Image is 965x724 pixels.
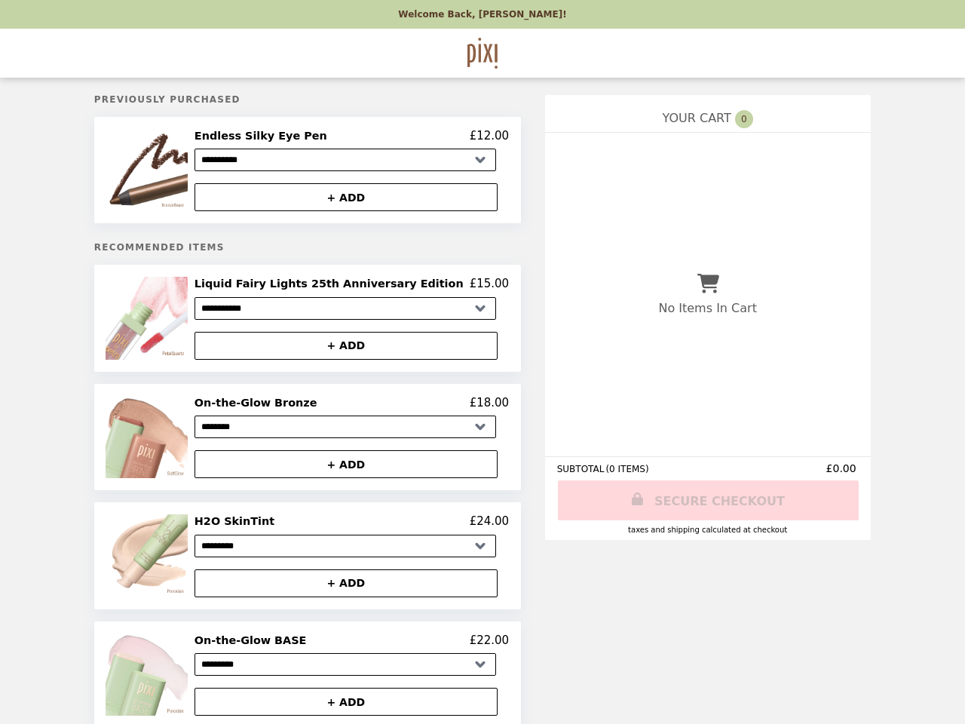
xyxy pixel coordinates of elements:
[195,416,496,438] select: Select a product variant
[94,94,521,105] h5: Previously Purchased
[106,277,191,359] img: Liquid Fairy Lights 25th Anniversary Edition
[195,688,498,716] button: + ADD
[94,242,521,253] h5: Recommended Items
[195,514,280,528] h2: H2O SkinTint
[195,450,498,478] button: + ADD
[195,297,496,320] select: Select a product variant
[659,301,757,315] p: No Items In Cart
[195,183,498,211] button: + ADD
[195,129,333,143] h2: Endless Silky Eye Pen
[195,653,496,676] select: Select a product variant
[735,110,753,128] span: 0
[106,633,191,716] img: On-the-Glow BASE
[663,111,731,125] span: YOUR CART
[467,38,497,69] img: Brand Logo
[195,633,313,647] h2: On-the-Glow BASE
[195,332,498,360] button: + ADD
[195,569,498,597] button: + ADD
[470,633,510,647] p: £22.00
[557,464,606,474] span: SUBTOTAL
[106,129,191,211] img: Endless Silky Eye Pen
[606,464,649,474] span: ( 0 ITEMS )
[470,396,510,410] p: £18.00
[557,526,859,534] div: Taxes and Shipping calculated at checkout
[195,149,496,171] select: Select a product variant
[470,129,510,143] p: £12.00
[195,535,496,557] select: Select a product variant
[195,396,323,410] h2: On-the-Glow Bronze
[470,514,510,528] p: £24.00
[470,277,510,290] p: £15.00
[195,277,470,290] h2: Liquid Fairy Lights 25th Anniversary Edition
[826,462,859,474] span: £0.00
[106,396,191,478] img: On-the-Glow Bronze
[398,9,566,20] p: Welcome Back, [PERSON_NAME]!
[106,514,191,597] img: H2O SkinTint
